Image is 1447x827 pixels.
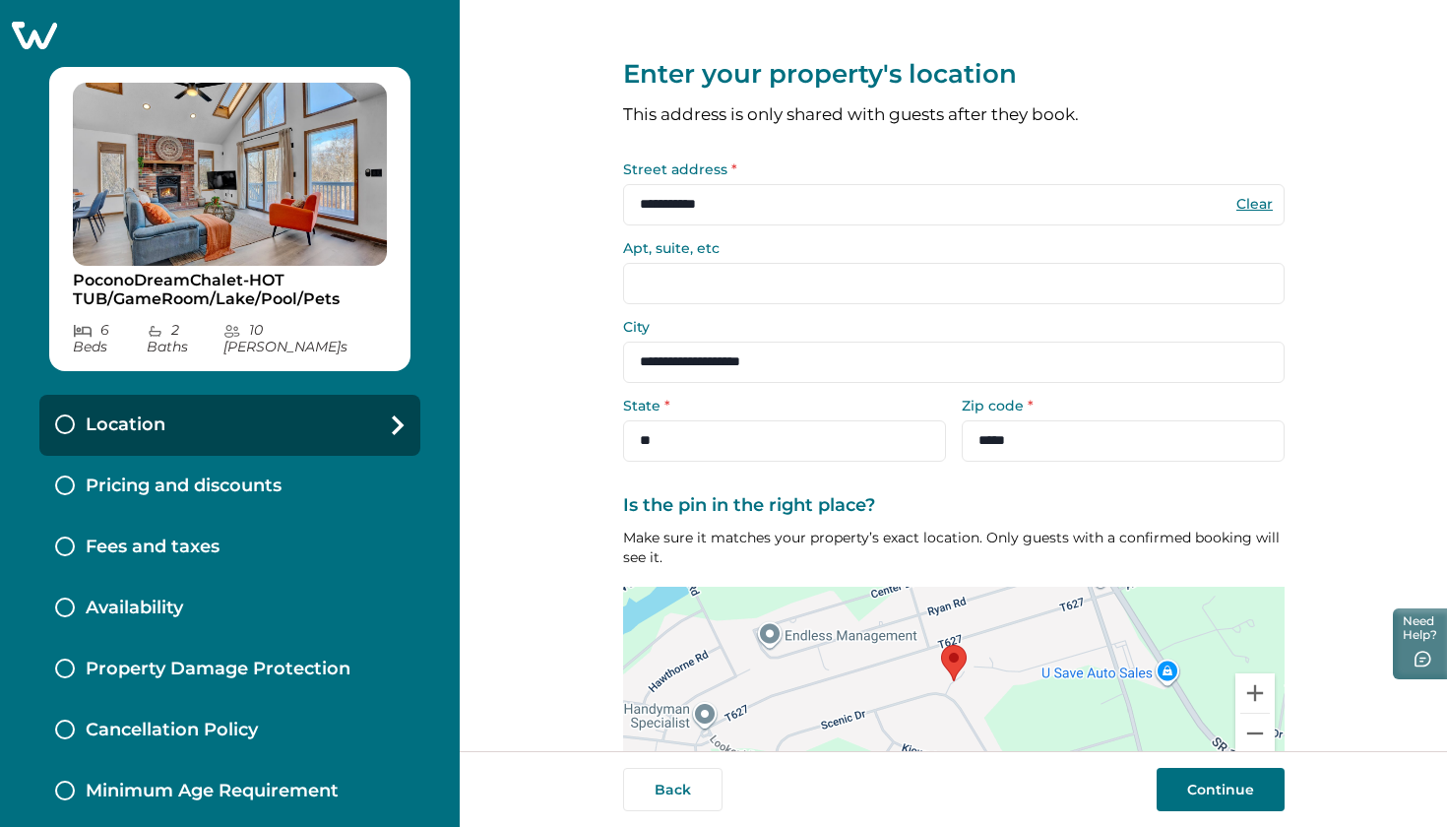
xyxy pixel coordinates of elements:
[1235,714,1275,753] button: Zoom out
[623,768,723,811] button: Back
[623,162,1273,176] label: Street address
[86,476,282,497] p: Pricing and discounts
[623,241,1273,255] label: Apt, suite, etc
[86,598,183,619] p: Availability
[147,322,223,355] p: 2 Bath s
[86,781,339,802] p: Minimum Age Requirement
[623,399,934,413] label: State
[86,537,220,558] p: Fees and taxes
[1235,673,1275,713] button: Zoom in
[1235,195,1275,213] button: Clear
[623,495,1273,517] label: Is the pin in the right place?
[623,106,1285,123] p: This address is only shared with guests after they book.
[223,322,387,355] p: 10 [PERSON_NAME] s
[73,271,387,309] p: PoconoDreamChalet-HOT TUB/GameRoom/Lake/Pool/Pets
[73,322,147,355] p: 6 Bed s
[86,659,350,680] p: Property Damage Protection
[86,414,165,436] p: Location
[623,59,1285,91] p: Enter your property's location
[623,528,1285,567] p: Make sure it matches your property’s exact location. Only guests with a confirmed booking will se...
[1157,768,1285,811] button: Continue
[73,83,387,266] img: propertyImage_PoconoDreamChalet-HOT TUB/GameRoom/Lake/Pool/Pets
[962,399,1273,413] label: Zip code
[86,720,258,741] p: Cancellation Policy
[623,320,1273,334] label: City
